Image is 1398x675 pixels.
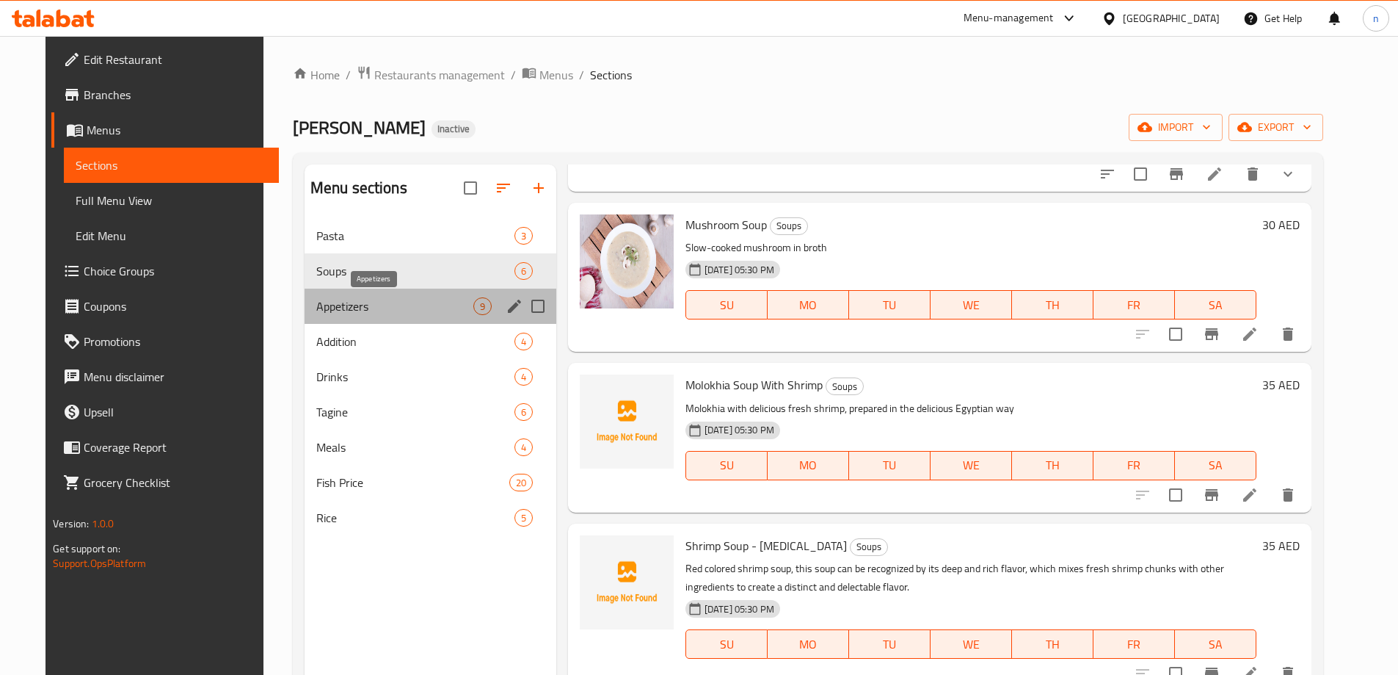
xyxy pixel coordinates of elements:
div: Pasta3 [305,218,556,253]
span: Branches [84,86,267,104]
span: [DATE] 05:30 PM [699,423,780,437]
div: Tagine6 [305,394,556,430]
div: Pasta [316,227,514,245]
span: 6 [515,405,532,419]
button: export [1228,114,1323,141]
button: MO [768,629,849,659]
span: Select to update [1160,480,1191,510]
div: Meals [316,438,514,456]
h6: 35 AED [1262,535,1300,556]
div: Soups6 [305,253,556,289]
span: import [1140,118,1211,137]
div: items [514,509,533,527]
button: import [1129,114,1223,141]
span: Version: [53,514,89,533]
a: Coverage Report [51,430,279,465]
img: Mushroom Soup [580,214,674,308]
span: Appetizers [316,297,473,315]
span: Menus [87,121,267,139]
span: [PERSON_NAME] [293,111,426,144]
span: Sort sections [486,170,521,206]
span: [DATE] 05:30 PM [699,602,780,616]
button: Branch-specific-item [1194,477,1229,513]
a: Menus [51,112,279,148]
button: WE [931,290,1012,320]
a: Promotions [51,324,279,359]
p: Molokhia with delicious fresh shrimp, prepared in the delicious Egyptian way [685,400,1256,418]
span: Menu disclaimer [84,368,267,386]
span: Full Menu View [76,192,267,209]
span: 20 [510,476,532,490]
span: n [1373,10,1379,26]
p: Red colored shrimp soup, this soup can be recognized by its deep and rich flavor, which mixes fre... [685,560,1256,596]
span: WE [936,295,1006,316]
button: TU [849,451,931,480]
a: Branches [51,77,279,112]
div: Drinks [316,368,514,386]
span: Fish Price [316,474,509,491]
a: Choice Groups [51,253,279,289]
span: FR [1099,634,1169,655]
a: Edit Menu [64,218,279,253]
div: items [509,474,533,491]
span: Promotions [84,333,267,350]
span: Inactive [432,123,476,135]
span: TU [855,295,925,316]
div: items [473,297,492,315]
span: SU [692,295,762,316]
button: SA [1175,451,1256,480]
span: Select all sections [455,173,486,203]
span: Shrimp Soup - [MEDICAL_DATA] [685,535,847,557]
span: 4 [515,441,532,455]
button: SU [685,290,768,320]
h6: 35 AED [1262,375,1300,395]
div: items [514,403,533,421]
div: items [514,262,533,280]
span: SU [692,455,762,476]
button: SA [1175,290,1256,320]
span: Rice [316,509,514,527]
a: Menu disclaimer [51,359,279,394]
span: SA [1181,295,1250,316]
span: Menus [539,66,573,84]
div: items [514,333,533,350]
button: delete [1270,317,1306,352]
div: Soups [770,217,808,235]
span: 9 [474,300,491,314]
span: [DATE] 05:30 PM [699,263,780,277]
div: Appetizers9edit [305,289,556,324]
button: TU [849,290,931,320]
span: Soups [826,378,863,395]
button: SA [1175,629,1256,659]
span: MO [773,295,843,316]
img: Molokhia Soup With Shrimp [580,375,674,469]
button: FR [1093,451,1175,480]
h2: Menu sections [310,177,407,199]
a: Full Menu View [64,183,279,218]
button: MO [768,290,849,320]
span: Mushroom Soup [685,214,767,236]
button: FR [1093,629,1175,659]
span: 4 [515,370,532,384]
span: Edit Restaurant [84,51,267,68]
h6: 30 AED [1262,214,1300,235]
span: TH [1018,455,1088,476]
a: Sections [64,148,279,183]
div: Addition4 [305,324,556,359]
span: Addition [316,333,514,350]
div: Rice5 [305,500,556,535]
span: Tagine [316,403,514,421]
span: 1.0.0 [91,514,114,533]
span: Select to update [1125,159,1156,189]
button: Add section [521,170,556,206]
button: Branch-specific-item [1194,317,1229,352]
span: Choice Groups [84,262,267,280]
svg: Show Choices [1279,165,1297,183]
span: 3 [515,229,532,243]
a: Home [293,66,340,84]
div: Menu-management [964,10,1054,27]
span: FR [1099,455,1169,476]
